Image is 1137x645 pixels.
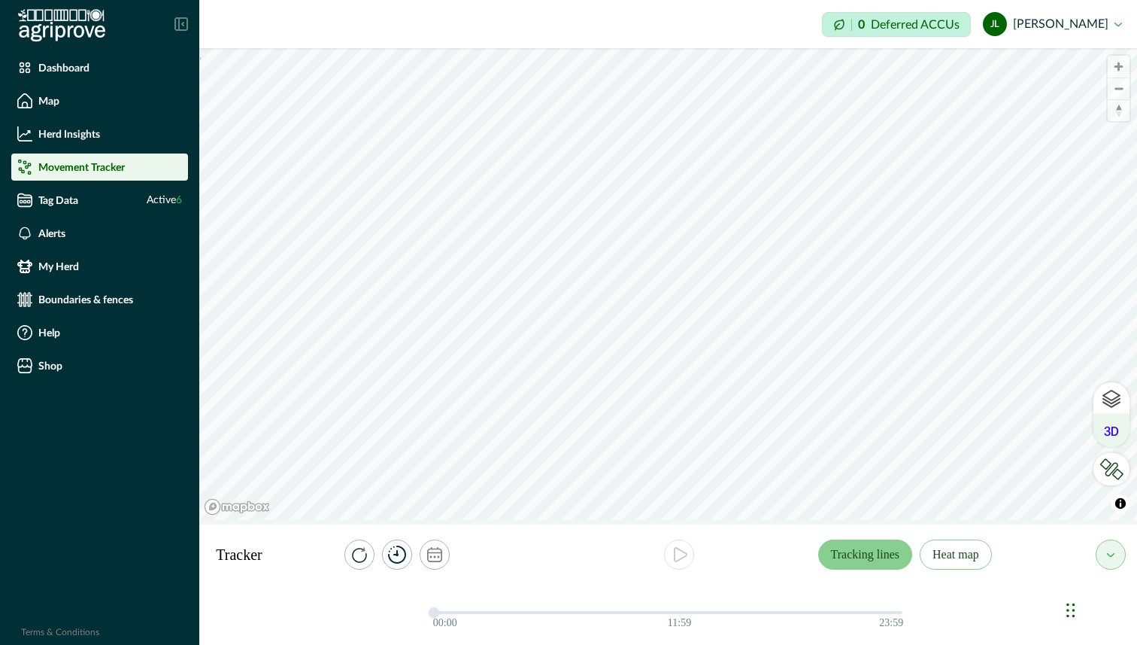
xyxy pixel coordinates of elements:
a: My Herd [11,253,188,280]
img: Logo [18,9,105,42]
p: 0 [858,19,865,31]
a: Alerts [11,220,188,247]
button: Zoom in [1108,56,1129,78]
p: Dashboard [38,62,89,74]
img: LkRIKP7pqK064DBUf7vatyaj0RnXiK+1zEGAAAAAElFTkSuQmCC [1099,458,1123,480]
span: Reset bearing to north [1108,100,1129,121]
p: Boundaries & fences [38,294,133,306]
iframe: Chat Widget [1062,573,1137,645]
span: 6 [176,195,182,205]
p: Alerts [38,227,65,239]
button: Reset bearing to north [1108,99,1129,121]
button: Zoom out [1108,78,1129,99]
a: Terms & Conditions [21,628,99,637]
span: Zoom out [1108,78,1129,99]
p: Herd Insights [38,128,100,140]
button: Toggle attribution [1111,494,1129,513]
p: Movement Tracker [38,161,125,173]
button: Jean Liebenberg[PERSON_NAME] [983,6,1122,42]
p: Shop [38,360,62,372]
p: My Herd [38,260,79,272]
div: Drag [1066,588,1075,633]
a: Mapbox logo [204,498,270,516]
p: Deferred ACCUs [871,19,960,30]
a: Tag DataActive6 [11,187,188,214]
p: Tag Data [38,194,78,206]
a: Herd Insights [11,120,188,148]
p: Map [38,95,59,107]
a: Map [11,87,188,114]
a: Help [11,319,188,346]
p: Help [38,327,60,339]
a: Shop [11,352,188,379]
canvas: Map [199,48,1137,520]
span: Active [147,193,182,208]
a: Movement Tracker [11,154,188,181]
a: Boundaries & fences [11,286,188,313]
a: Dashboard [11,54,188,81]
